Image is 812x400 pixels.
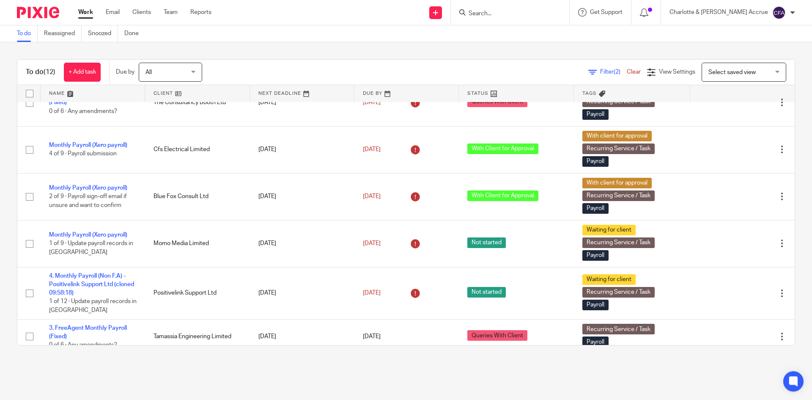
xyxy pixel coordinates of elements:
[44,69,55,75] span: (12)
[44,25,82,42] a: Reassigned
[582,337,609,347] span: Payroll
[49,142,127,148] a: Monthly Payroll (Xero payroll)
[467,330,527,341] span: Queries With Client
[49,325,127,339] a: 3. FreeAgent Monthly Payroll (Fixed)
[49,193,127,208] span: 2 of 9 · Payroll sign-off email if unsure and want to confirm
[627,69,641,75] a: Clear
[467,237,506,248] span: Not started
[88,25,118,42] a: Snoozed
[49,299,137,314] span: 1 of 12 · Update payroll records in [GEOGRAPHIC_DATA]
[124,25,145,42] a: Done
[582,190,655,201] span: Recurring Service / Task
[106,8,120,17] a: Email
[582,156,609,167] span: Payroll
[145,267,250,319] td: Positivelink Support Ltd
[582,203,609,214] span: Payroll
[250,173,354,220] td: [DATE]
[250,79,354,126] td: [DATE]
[145,126,250,173] td: Cfs Electrical Limited
[363,240,381,246] span: [DATE]
[659,69,695,75] span: View Settings
[363,193,381,199] span: [DATE]
[17,25,38,42] a: To do
[145,319,250,354] td: Tamassia Engineering Limited
[49,273,134,296] a: 4. Monthly Payroll (Non F.A) - Positivelink Support Ltd (cloned 09:58:18)
[49,240,133,255] span: 1 of 9 · Update payroll records in [GEOGRAPHIC_DATA]
[708,69,756,75] span: Select saved view
[145,79,250,126] td: The Consultancy Booth Ltd
[49,342,117,348] span: 0 of 6 · Any amendments?
[772,6,786,19] img: svg%3E
[582,91,597,96] span: Tags
[590,9,623,15] span: Get Support
[582,250,609,261] span: Payroll
[145,173,250,220] td: Blue Fox Consult Ltd
[17,7,59,18] img: Pixie
[363,146,381,152] span: [DATE]
[145,69,152,75] span: All
[49,185,127,191] a: Monthly Payroll (Xero payroll)
[467,287,506,298] span: Not started
[49,108,117,114] span: 0 of 6 · Any amendments?
[582,287,655,298] span: Recurring Service / Task
[250,267,354,319] td: [DATE]
[582,300,609,310] span: Payroll
[250,126,354,173] td: [DATE]
[363,290,381,296] span: [DATE]
[145,220,250,267] td: Momo Media Limited
[582,109,609,120] span: Payroll
[64,63,101,82] a: + Add task
[250,220,354,267] td: [DATE]
[49,151,117,157] span: 4 of 9 · Payroll submission
[164,8,178,17] a: Team
[582,274,636,285] span: Waiting for client
[26,68,55,77] h1: To do
[190,8,211,17] a: Reports
[363,99,381,105] span: [DATE]
[582,143,655,154] span: Recurring Service / Task
[582,237,655,248] span: Recurring Service / Task
[468,10,544,18] input: Search
[582,324,655,334] span: Recurring Service / Task
[669,8,768,17] p: Charlotte & [PERSON_NAME] Accrue
[116,68,134,76] p: Due by
[600,69,627,75] span: Filter
[582,178,652,188] span: With client for approval
[582,131,652,141] span: With client for approval
[78,8,93,17] a: Work
[250,319,354,354] td: [DATE]
[467,143,538,154] span: With Client for Approval
[614,69,620,75] span: (2)
[49,232,127,238] a: Monthly Payroll (Xero payroll)
[467,190,538,201] span: With Client for Approval
[363,334,381,339] span: [DATE]
[132,8,151,17] a: Clients
[582,225,636,235] span: Waiting for client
